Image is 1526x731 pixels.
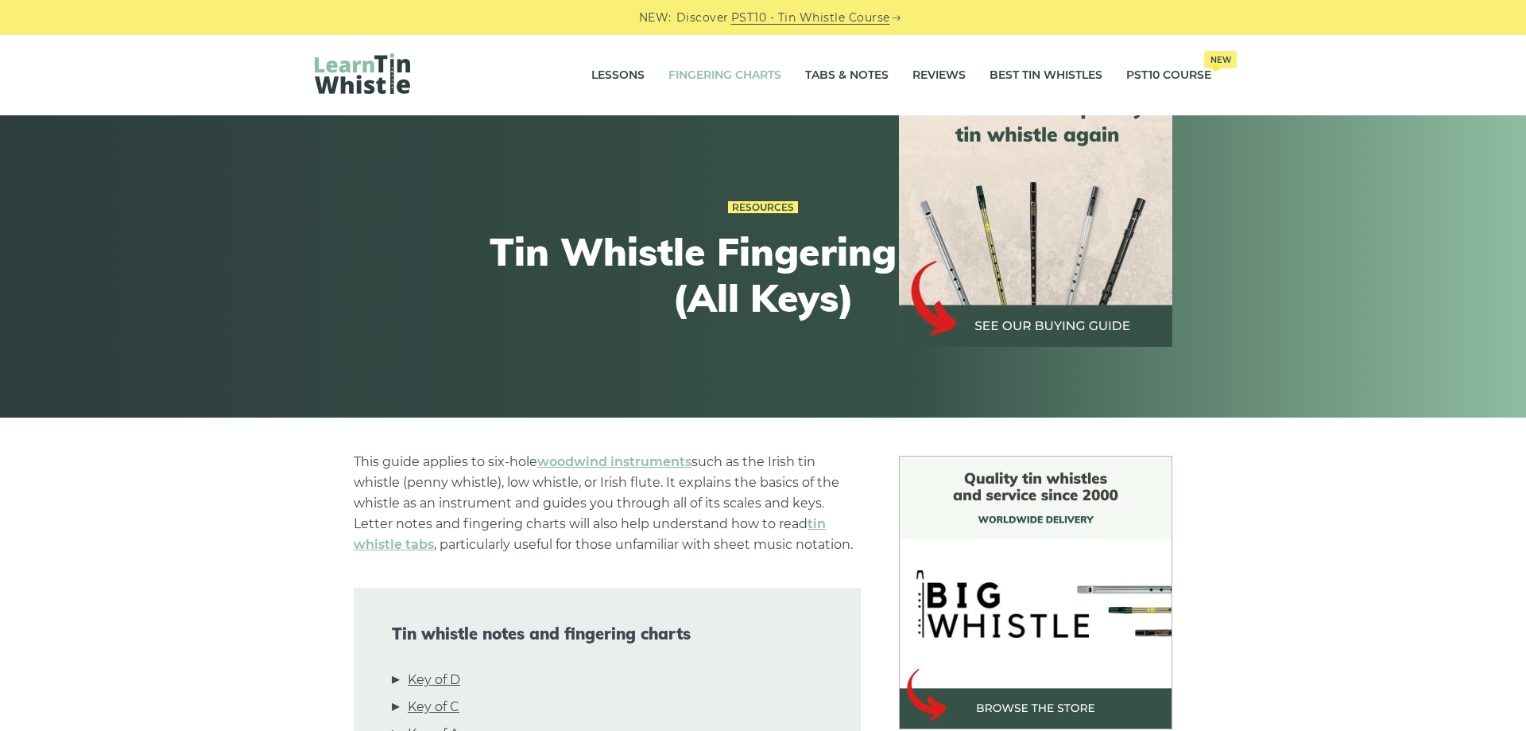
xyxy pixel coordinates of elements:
a: PST10 CourseNew [1126,56,1211,95]
a: Reviews [912,56,966,95]
span: Tin whistle notes and fingering charts [392,624,823,644]
p: This guide applies to six-hole such as the Irish tin whistle (penny whistle), low whistle, or Iri... [354,452,861,555]
img: BigWhistle Tin Whistle Store [899,456,1172,729]
img: LearnTinWhistle.com [315,53,410,94]
h1: Tin Whistle Fingering Charts (All Keys) [471,229,1055,321]
span: New [1204,51,1237,68]
a: Tabs & Notes [805,56,889,95]
a: Lessons [591,56,645,95]
img: tin whistle buying guide [899,73,1172,347]
a: Key of D [408,670,460,690]
a: Best Tin Whistles [990,56,1102,95]
a: Key of C [408,697,459,717]
a: woodwind instruments [537,454,691,469]
a: Fingering Charts [668,56,781,95]
a: Resources [728,201,798,214]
